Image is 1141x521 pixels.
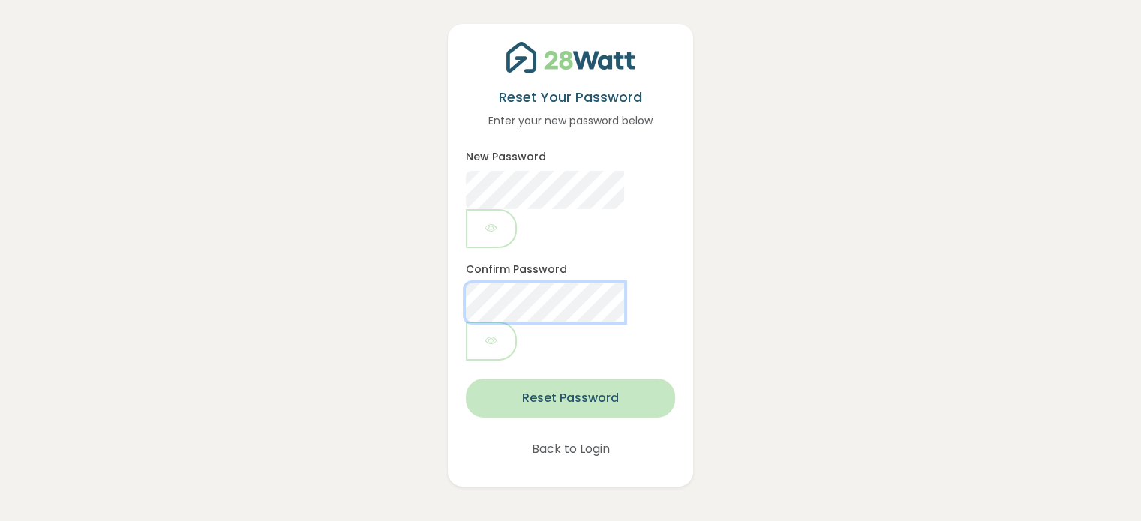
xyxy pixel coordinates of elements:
h5: Reset Your Password [466,88,674,106]
img: 28Watt [506,42,635,73]
label: New Password [466,149,546,165]
button: Back to Login [512,430,629,469]
label: Confirm Password [466,262,567,277]
button: Reset Password [466,379,674,418]
p: Enter your new password below [466,112,674,129]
